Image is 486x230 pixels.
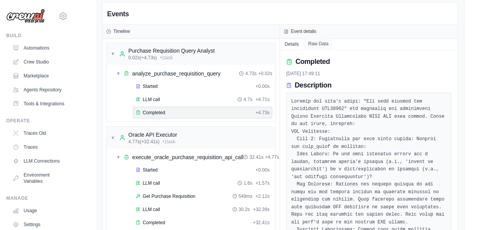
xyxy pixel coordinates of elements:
a: Usage [9,204,68,217]
a: Environment Variables [9,169,68,187]
span: ▼ [116,154,121,160]
h3: Timeline [113,28,130,34]
span: LLM call [143,206,160,212]
iframe: Chat Widget [447,193,486,230]
a: LLM Connections [9,155,68,167]
div: Manage [6,195,68,201]
span: + 0.02s [258,70,272,76]
span: ▼ [111,134,115,141]
span: 32.41s [249,154,263,160]
button: Details [280,39,304,50]
a: Traces [9,141,68,153]
div: Oracle API Executor [128,130,177,138]
span: + 4.77s [265,154,279,160]
div: Purchase Requisition Query Analyst [128,47,215,55]
button: Raw Data [304,38,333,49]
h2: Completed [295,56,330,67]
span: + 0.00s [256,83,269,89]
a: Agents Repository [9,84,68,96]
span: ▼ [116,70,121,76]
div: [DATE] 17:49:11 [286,70,451,76]
span: + 2.12s [256,193,269,199]
a: Traces Old [9,127,68,139]
span: 549ms [239,193,252,199]
span: Completed [143,109,165,115]
div: Operate [6,118,68,124]
span: 4.7s [244,96,252,102]
span: + 0.00s [256,166,269,173]
h3: Event details [291,28,316,34]
span: Started [143,83,158,89]
span: + 32.41s [253,219,269,225]
a: Crew Studio [9,56,68,68]
span: Started [143,166,158,173]
img: Logo [6,9,45,24]
h2: Events [107,9,129,19]
span: + 4.73s [256,109,269,115]
span: + 4.71s [256,96,269,102]
span: Completed [143,219,165,225]
div: Build [6,33,68,39]
a: Automations [9,42,68,54]
span: LLM call [143,96,160,102]
span: + 32.39s [253,206,269,212]
span: Get Purchase Requisition [143,193,195,199]
a: Marketplace [9,70,68,82]
span: 0.02s (+4.73s) [128,55,157,61]
h3: Description [295,81,331,89]
span: 30.2s [239,206,250,212]
span: 1.6s [244,180,252,186]
span: 4.73s [245,70,256,76]
span: + 1.57s [256,180,269,186]
span: execute_oracle_purchase_requisition_api_call [132,153,243,161]
a: Tools & Integrations [9,98,68,110]
span: analyze_purchase_requisition_query [132,69,220,77]
span: 4.77s (+32.41s) [128,138,159,144]
span: ▼ [111,51,115,57]
span: LLM call [143,180,160,186]
span: • 1 task [162,138,175,144]
span: • 1 task [160,55,173,61]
